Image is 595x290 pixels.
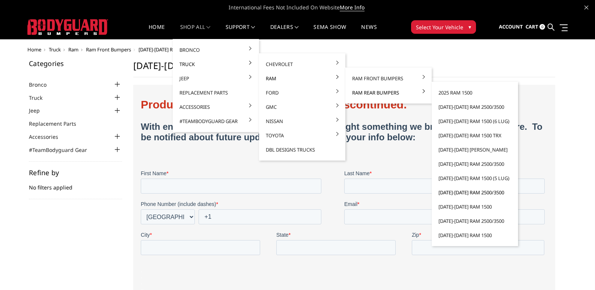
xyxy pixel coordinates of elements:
[348,71,429,86] a: Ram Front Bumpers
[139,46,204,53] span: [DATE]-[DATE] Ram 2500/3500
[348,86,429,100] a: Ram Rear Bumpers
[180,24,211,39] a: shop all
[86,46,131,53] a: Ram Front Bumpers
[526,17,545,37] a: Cart 0
[435,114,515,128] a: [DATE]-[DATE] Ram 1500 (6 lug)
[262,128,342,143] a: Toyota
[29,133,68,141] a: Accessories
[435,157,515,171] a: [DATE]-[DATE] Ram 2500/3500
[226,24,255,39] a: Support
[435,185,515,200] a: [DATE]-[DATE] Ram 2500/3500
[557,254,595,290] iframe: Chat Widget
[539,24,545,30] span: 0
[149,24,165,39] a: Home
[2,193,3,199] span: .
[29,169,122,176] h5: Refine by
[262,57,342,71] a: Chevrolet
[499,17,523,37] a: Account
[29,120,86,128] a: Replacement Parts
[136,140,148,146] span: State
[176,57,256,71] a: Truck
[262,86,342,100] a: Ford
[435,214,515,228] a: [DATE]-[DATE] Ram 2500/3500
[499,23,523,30] span: Account
[29,146,96,154] a: #TeamBodyguard Gear
[262,71,342,86] a: Ram
[435,100,515,114] a: [DATE]-[DATE] Ram 2500/3500
[176,86,256,100] a: Replacement Parts
[468,23,471,31] span: ▾
[68,46,78,53] a: Ram
[176,114,256,128] a: #TeamBodyguard Gear
[435,228,515,242] a: [DATE]-[DATE] Ram 1500
[262,143,342,157] a: DBL Designs Trucks
[29,94,52,102] a: Truck
[435,143,515,157] a: [DATE]-[DATE] [PERSON_NAME]
[29,81,56,89] a: Bronco
[435,128,515,143] a: [DATE]-[DATE] Ram 1500 TRX
[526,23,538,30] span: Cart
[29,60,122,67] h5: Categories
[203,109,217,115] span: Email
[435,200,515,214] a: [DATE]-[DATE] Ram 1500
[203,236,234,242] span: Product Type
[49,46,61,53] a: Truck
[416,23,463,31] span: Select Your Vehicle
[29,107,49,114] a: Jeep
[271,140,278,146] span: Zip
[435,171,515,185] a: [DATE]-[DATE] Ram 1500 (5 lug)
[271,205,285,211] span: Model
[262,114,342,128] a: Nissan
[176,100,256,114] a: Accessories
[176,71,256,86] a: Jeep
[340,4,365,11] a: More Info
[27,46,41,53] a: Home
[361,24,377,39] a: News
[136,205,148,211] span: Make
[270,24,299,39] a: Dealers
[435,86,515,100] a: 2025 Ram 1500
[133,60,555,77] h1: [DATE]-[DATE] Ram 2500/3500
[313,24,346,39] a: SEMA Show
[176,43,256,57] a: Bronco
[29,169,122,199] div: No filters applied
[27,19,108,35] img: BODYGUARD BUMPERS
[262,100,342,114] a: GMC
[411,20,476,34] button: Select Your Vehicle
